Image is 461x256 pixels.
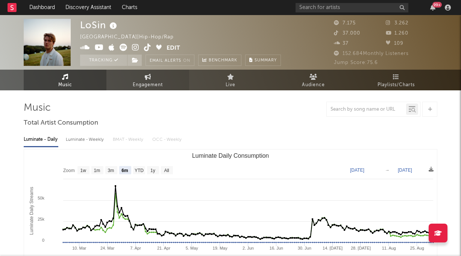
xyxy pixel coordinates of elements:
text: 7. Apr [130,246,141,250]
text: All [164,168,169,173]
text: 14. [DATE] [323,246,343,250]
a: Live [189,70,272,90]
div: 99 + [432,2,442,8]
span: Total Artist Consumption [24,119,98,128]
text: Luminate Daily Streams [29,187,34,235]
text: 19. May [213,246,228,250]
text: 6m [121,168,128,173]
div: LoSin [80,19,119,31]
button: Tracking [80,55,127,66]
button: Email AlertsOn [146,55,194,66]
span: Audience [302,81,325,90]
span: 37 [334,41,349,46]
span: Jump Score: 75.6 [334,60,378,65]
text: 2. Jun [243,246,254,250]
text: [DATE] [350,168,364,173]
input: Search by song name or URL [327,107,406,113]
text: Luminate Daily Consumption [192,152,269,159]
span: 152.684 Monthly Listeners [334,51,409,56]
a: Audience [272,70,355,90]
a: Music [24,70,106,90]
text: Zoom [63,168,75,173]
a: Benchmark [198,55,241,66]
span: Benchmark [209,56,237,65]
span: 1.260 [386,31,408,36]
span: 3.262 [386,21,408,26]
span: Live [226,81,235,90]
button: 99+ [430,5,435,11]
text: 1m [94,168,100,173]
text: 5. May [186,246,199,250]
span: 7.175 [334,21,356,26]
em: On [183,59,190,63]
text: 1y [150,168,155,173]
text: 11. Aug [382,246,396,250]
span: Engagement [133,81,163,90]
span: 37.000 [334,31,360,36]
input: Search for artists [296,3,408,12]
text: → [385,168,390,173]
div: [GEOGRAPHIC_DATA] | Hip-Hop/Rap [80,33,182,42]
text: 10. Mar [72,246,86,250]
span: Summary [255,58,277,62]
text: 28. [DATE] [351,246,371,250]
a: Engagement [106,70,189,90]
text: 25. Aug [410,246,424,250]
button: Edit [167,44,180,53]
text: [DATE] [398,168,412,173]
text: 25k [38,217,44,221]
text: 3m [108,168,114,173]
text: 1w [80,168,86,173]
div: Luminate - Daily [24,133,58,146]
div: Luminate - Weekly [66,133,105,146]
span: 109 [386,41,403,46]
text: 21. Apr [157,246,170,250]
text: 16. Jun [270,246,283,250]
span: Music [58,81,72,90]
text: 50k [38,196,44,200]
text: 24. Mar [100,246,115,250]
text: YTD [135,168,144,173]
a: Playlists/Charts [355,70,437,90]
text: 0 [42,238,44,242]
button: Summary [245,55,281,66]
text: 30. Jun [298,246,311,250]
span: Playlists/Charts [378,81,415,90]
